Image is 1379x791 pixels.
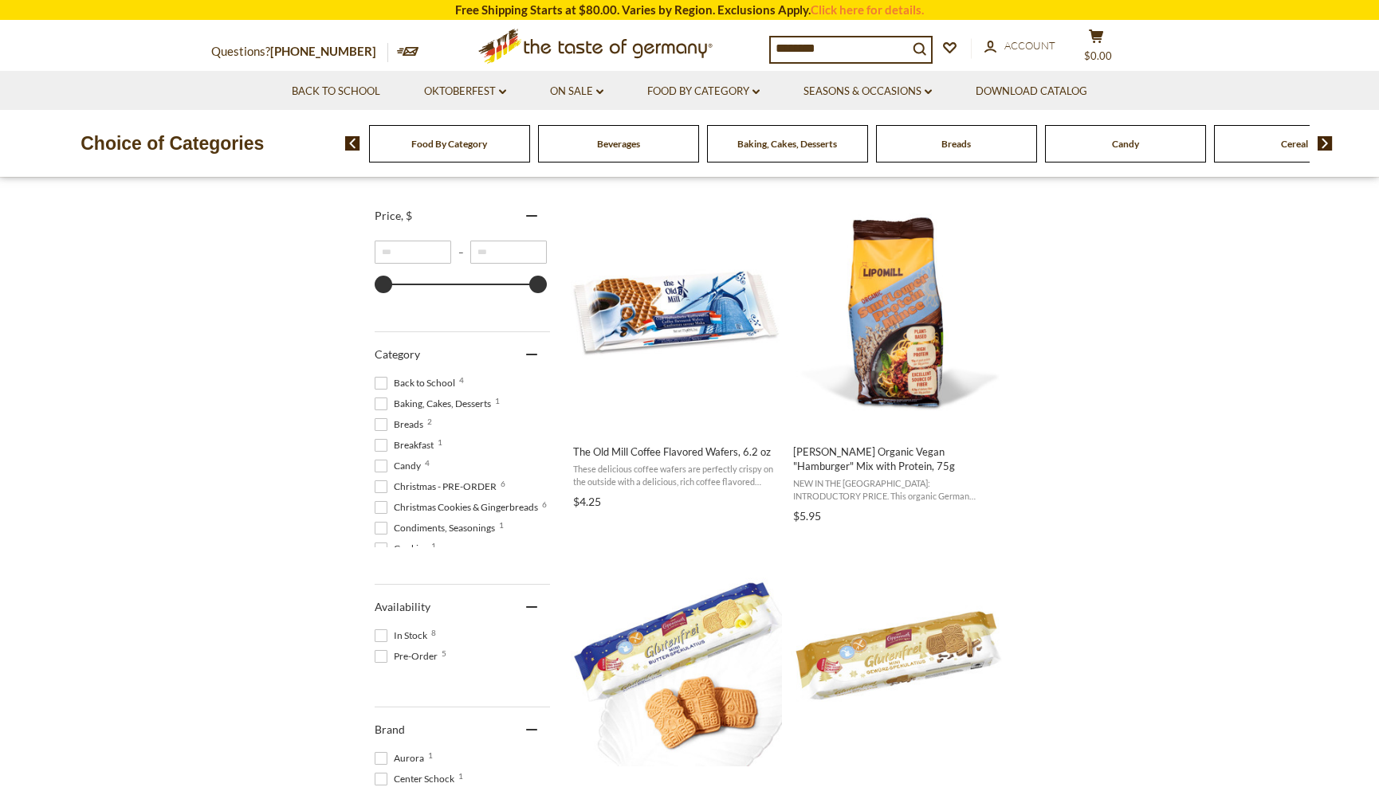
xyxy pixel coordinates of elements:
span: Breads [375,417,428,432]
a: Breads [941,138,971,150]
span: In Stock [375,628,432,643]
span: Availability [375,600,430,613]
button: $0.00 [1072,29,1120,69]
span: Condiments, Seasonings [375,521,500,535]
span: Brand [375,722,405,736]
span: 2 [427,417,432,425]
span: $0.00 [1084,49,1112,62]
span: 8 [431,628,436,636]
img: Gluten Free Coppenrath Gewuerz Spekulatius Cookies [791,555,1002,766]
span: Aurora [375,751,429,766]
span: [PERSON_NAME] Organic Vegan "Hamburger" Mix with Protein, 75g [793,444,1000,473]
a: Seasons & Occasions [803,83,932,100]
a: Cereal [1281,138,1308,150]
span: 1 [431,542,436,550]
span: Candy [375,459,426,473]
span: 1 [428,751,433,759]
span: 4 [425,459,430,467]
span: – [451,246,470,258]
span: The Old Mill Coffee Flavored Wafers, 6.2 oz [573,444,780,459]
img: next arrow [1318,136,1333,151]
a: Account [984,37,1055,55]
span: 1 [499,521,504,529]
span: Category [375,347,420,361]
span: $5.95 [793,509,821,523]
img: previous arrow [345,136,360,151]
input: Minimum value [375,241,451,264]
a: [PHONE_NUMBER] [270,44,376,58]
span: Pre-Order [375,649,442,664]
span: These delicious coffee wafers are perfectly crispy on the outside with a delicious, rich coffee f... [573,463,780,488]
input: Maximum value [470,241,547,264]
span: , $ [401,209,412,222]
span: Baking, Cakes, Desserts [375,397,496,411]
span: 5 [442,649,446,657]
span: 1 [458,772,463,780]
span: 1 [438,438,442,446]
a: Download Catalog [976,83,1087,100]
a: Click here for details. [811,2,924,17]
a: Lamotte Organic Vegan [791,194,1002,528]
a: Food By Category [647,83,760,100]
span: $4.25 [573,495,601,508]
span: Price [375,209,412,222]
span: 1 [495,397,500,405]
span: 6 [542,500,547,508]
a: On Sale [550,83,603,100]
span: Center Schock [375,772,459,786]
a: Baking, Cakes, Desserts [737,138,837,150]
img: Coppenrath Butter Spekulatius Cookies, gluten and lactose free, 5.3 oz [571,555,782,766]
span: 4 [459,376,464,384]
a: Food By Category [411,138,487,150]
a: The Old Mill Coffee Flavored Wafers, 6.2 oz [571,194,782,514]
a: Back to School [292,83,380,100]
span: Christmas - PRE-ORDER [375,480,501,494]
a: Oktoberfest [424,83,506,100]
span: Cookies [375,542,432,556]
span: Christmas Cookies & Gingerbreads [375,500,543,515]
p: Questions? [211,41,388,62]
span: Account [1004,39,1055,52]
a: Candy [1112,138,1139,150]
span: NEW IN THE [GEOGRAPHIC_DATA]: INTRODUCTORY PRICE. This organic German sunflower seed based mix is... [793,477,1000,502]
a: Beverages [597,138,640,150]
span: Breakfast [375,438,438,452]
span: 6 [501,480,505,488]
span: Back to School [375,376,460,390]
